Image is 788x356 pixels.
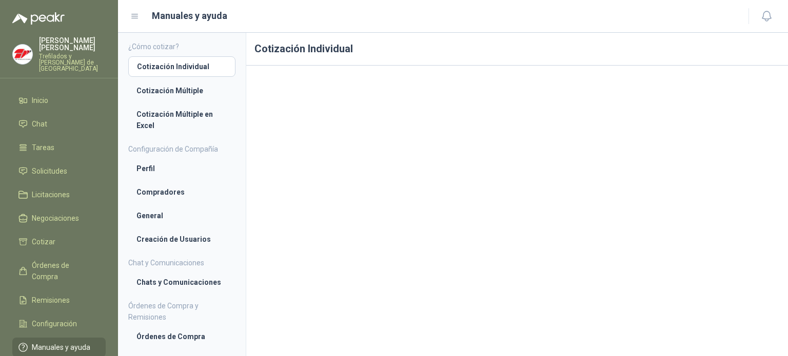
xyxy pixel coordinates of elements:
a: Perfil [128,159,235,178]
li: Cotización Múltiple [136,85,227,96]
li: Perfil [136,163,227,174]
a: Creación de Usuarios [128,229,235,249]
a: Cotización Individual [128,56,235,77]
h4: Configuración de Compañía [128,143,235,155]
a: Chats y Comunicaciones [128,273,235,292]
span: Inicio [32,95,48,106]
a: Configuración [12,314,106,333]
li: Cotización Múltiple en Excel [136,109,227,131]
span: Cotizar [32,236,55,247]
span: Solicitudes [32,165,67,177]
a: General [128,206,235,225]
a: Cotización Múltiple en Excel [128,104,235,135]
img: Company Logo [13,45,32,64]
a: Cotización Múltiple [128,81,235,100]
li: Chats y Comunicaciones [136,277,227,288]
a: Chat [12,114,106,134]
a: Inicio [12,91,106,110]
h4: Chat y Comunicaciones [128,257,235,268]
span: Chat [32,118,47,130]
img: Logo peakr [12,12,65,25]
p: [PERSON_NAME] [PERSON_NAME] [39,37,106,51]
span: Tareas [32,142,54,153]
h1: Cotización Individual [246,33,788,66]
li: Creación de Usuarios [136,234,227,245]
li: Compradores [136,186,227,198]
a: Negociaciones [12,208,106,228]
h4: ¿Cómo cotizar? [128,41,235,52]
p: Trefilados y [PERSON_NAME] de [GEOGRAPHIC_DATA] [39,53,106,72]
li: Órdenes de Compra [136,331,227,342]
a: Licitaciones [12,185,106,204]
span: Licitaciones [32,189,70,200]
span: Órdenes de Compra [32,260,96,282]
h4: Órdenes de Compra y Remisiones [128,300,235,323]
a: Tareas [12,138,106,157]
span: Manuales y ayuda [32,342,90,353]
li: Cotización Individual [137,61,227,72]
li: General [136,210,227,221]
span: Configuración [32,318,77,329]
a: Solicitudes [12,161,106,181]
h1: Manuales y ayuda [152,9,227,23]
a: Compradores [128,182,235,202]
a: Cotizar [12,232,106,252]
span: Negociaciones [32,213,79,224]
a: Órdenes de Compra [128,327,235,346]
a: Remisiones [12,290,106,310]
span: Remisiones [32,295,70,306]
a: Órdenes de Compra [12,256,106,286]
